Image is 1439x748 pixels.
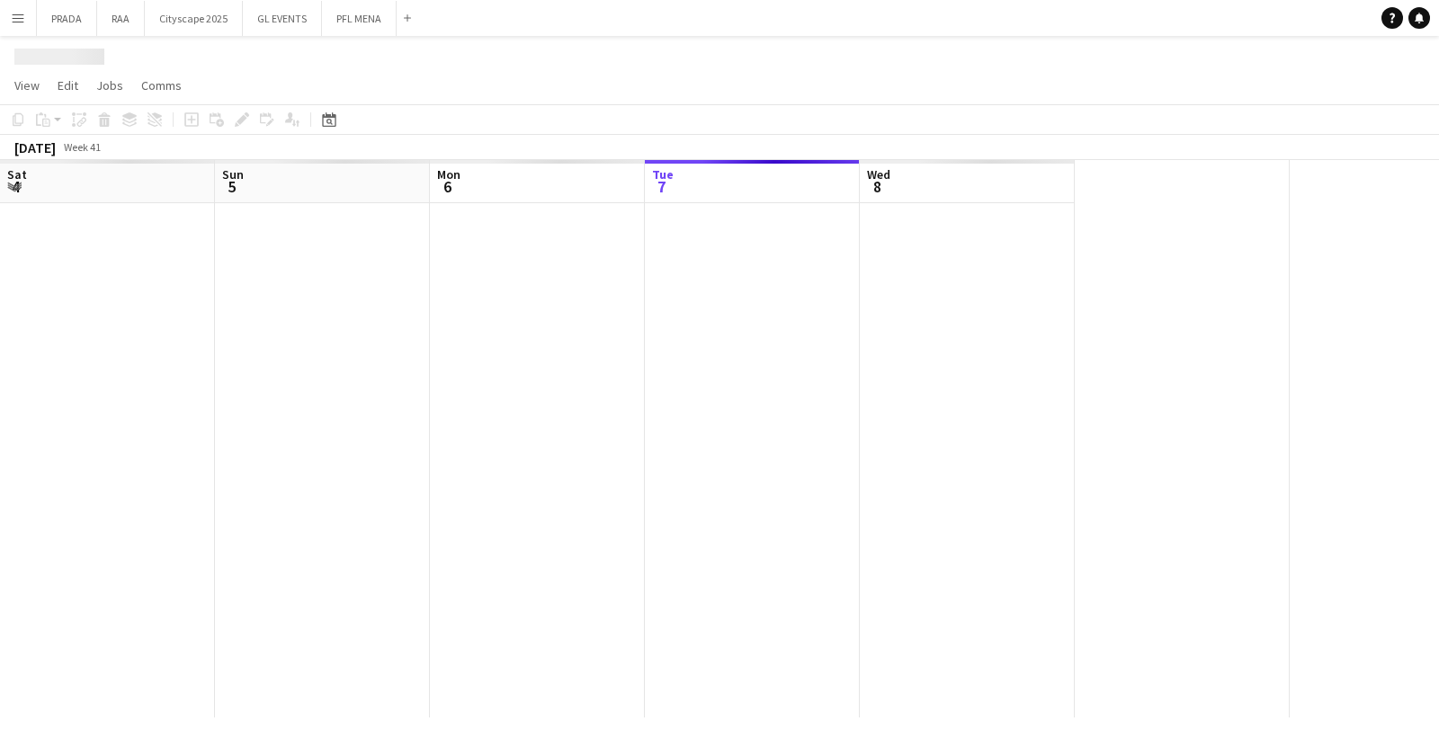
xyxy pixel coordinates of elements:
[219,176,244,197] span: 5
[89,74,130,97] a: Jobs
[652,166,674,183] span: Tue
[50,74,85,97] a: Edit
[141,77,182,93] span: Comms
[649,176,674,197] span: 7
[4,176,27,197] span: 4
[14,138,56,156] div: [DATE]
[145,1,243,36] button: Cityscape 2025
[58,77,78,93] span: Edit
[96,77,123,93] span: Jobs
[222,166,244,183] span: Sun
[134,74,189,97] a: Comms
[243,1,322,36] button: GL EVENTS
[434,176,460,197] span: 6
[14,77,40,93] span: View
[867,166,890,183] span: Wed
[7,166,27,183] span: Sat
[437,166,460,183] span: Mon
[59,140,104,154] span: Week 41
[864,176,890,197] span: 8
[37,1,97,36] button: PRADA
[322,1,397,36] button: PFL MENA
[7,74,47,97] a: View
[97,1,145,36] button: RAA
